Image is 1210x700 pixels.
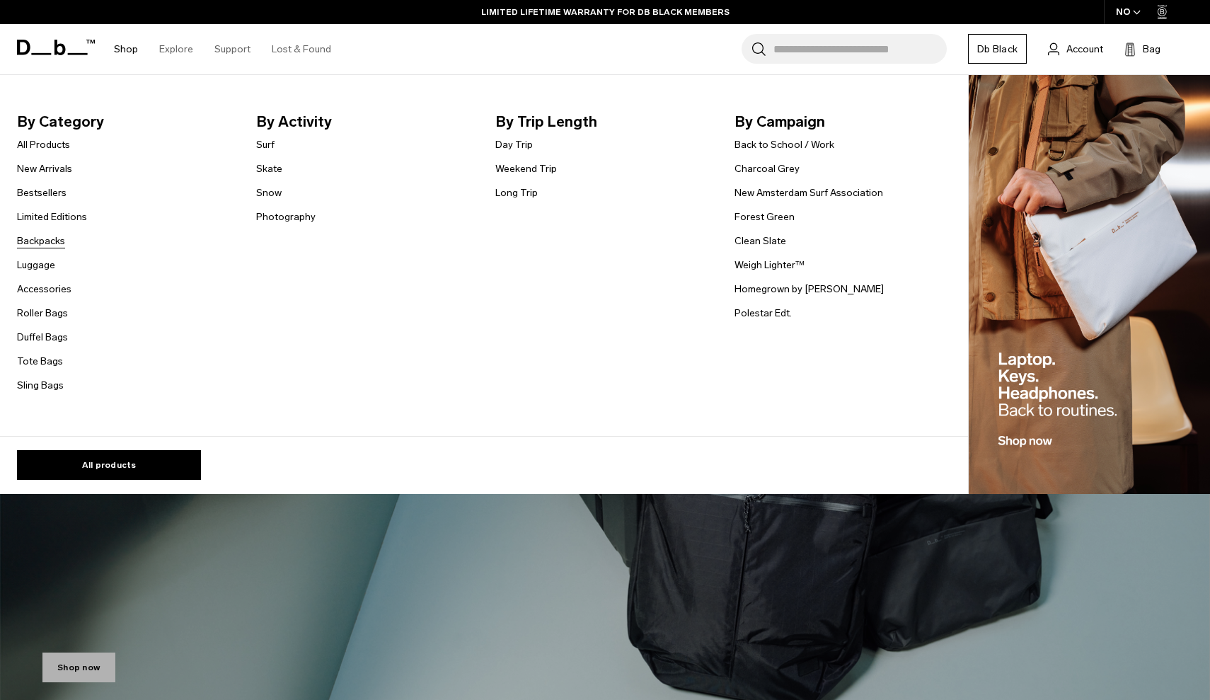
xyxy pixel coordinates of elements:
a: Weigh Lighter™ [734,258,805,272]
nav: Main Navigation [103,24,342,74]
a: Limited Editions [17,210,87,224]
a: Long Trip [495,185,538,200]
a: Lost & Found [272,24,331,74]
a: Accessories [17,282,71,297]
span: By Campaign [734,110,951,133]
a: Clean Slate [734,234,786,248]
span: By Activity [256,110,473,133]
img: Db [969,75,1210,495]
a: Polestar Edt. [734,306,792,321]
a: Skate [256,161,282,176]
a: Duffel Bags [17,330,68,345]
a: Account [1048,40,1103,57]
a: Forest Green [734,210,795,224]
a: Sling Bags [17,378,64,393]
a: Homegrown by [PERSON_NAME] [734,282,884,297]
a: All Products [17,137,70,152]
a: All products [17,450,201,480]
a: Explore [159,24,193,74]
span: By Trip Length [495,110,712,133]
button: Bag [1124,40,1160,57]
a: Shop [114,24,138,74]
a: Weekend Trip [495,161,557,176]
a: Charcoal Grey [734,161,800,176]
a: Tote Bags [17,354,63,369]
a: Roller Bags [17,306,68,321]
a: Photography [256,210,316,224]
a: Luggage [17,258,55,272]
a: Db Black [968,34,1027,64]
a: Snow [256,185,282,200]
a: Surf [256,137,275,152]
span: Bag [1143,42,1160,57]
a: LIMITED LIFETIME WARRANTY FOR DB BLACK MEMBERS [481,6,730,18]
a: Support [214,24,250,74]
a: New Arrivals [17,161,72,176]
a: New Amsterdam Surf Association [734,185,883,200]
span: Account [1066,42,1103,57]
a: Backpacks [17,234,65,248]
span: By Category [17,110,234,133]
a: Back to School / Work [734,137,834,152]
a: Day Trip [495,137,533,152]
a: Bestsellers [17,185,67,200]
